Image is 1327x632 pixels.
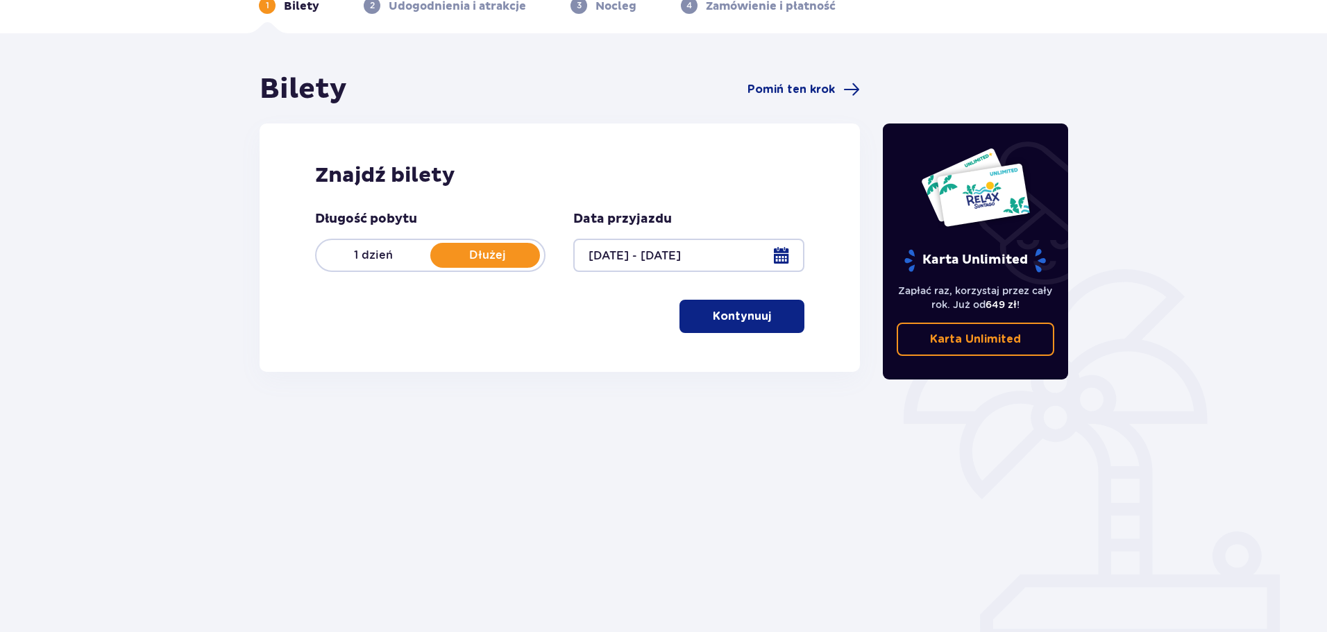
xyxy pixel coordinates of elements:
[430,248,544,263] p: Dłużej
[930,332,1021,347] p: Karta Unlimited
[897,284,1055,311] p: Zapłać raz, korzystaj przez cały rok. Już od !
[747,81,860,98] a: Pomiń ten krok
[315,211,417,228] p: Długość pobytu
[573,211,672,228] p: Data przyjazdu
[260,72,347,107] h1: Bilety
[316,248,430,263] p: 1 dzień
[903,248,1047,273] p: Karta Unlimited
[986,299,1017,310] span: 649 zł
[713,309,771,324] p: Kontynuuj
[747,82,835,97] span: Pomiń ten krok
[315,162,804,189] h2: Znajdź bilety
[897,323,1055,356] a: Karta Unlimited
[679,300,804,333] button: Kontynuuj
